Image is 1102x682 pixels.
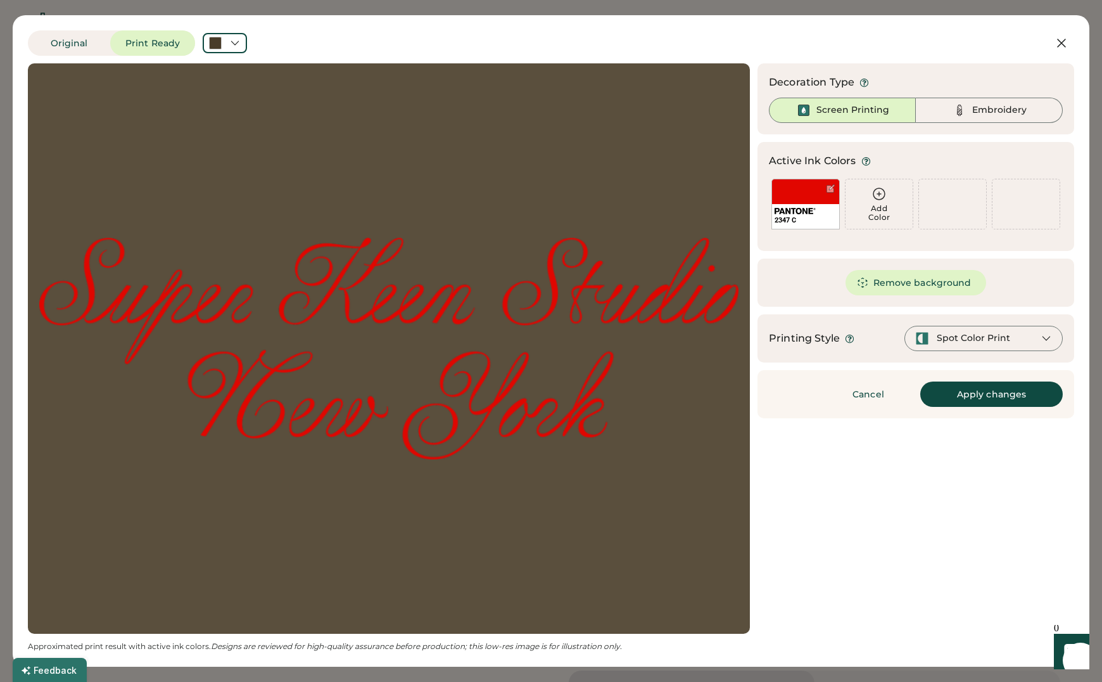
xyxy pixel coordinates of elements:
em: Designs are reviewed for high-quality assurance before production; this low-res image is for illu... [211,641,622,651]
img: Ink%20-%20Selected.svg [796,103,811,118]
img: spot-color-green.svg [915,331,929,345]
div: Approximated print result with active ink colors. [28,641,750,652]
img: 1024px-Pantone_logo.svg.png [775,208,816,214]
img: Thread%20-%20Unselected.svg [952,103,967,118]
button: Print Ready [110,30,195,56]
button: Remove background [845,270,987,295]
button: Cancel [824,382,913,407]
div: Screen Printing [816,104,889,117]
div: Decoration Type [769,75,854,90]
iframe: Front Chat [1042,625,1096,679]
button: Apply changes [920,382,1063,407]
div: Add Color [845,204,913,222]
div: Embroidery [972,104,1027,117]
div: 2347 C [775,216,837,225]
div: Spot Color Print [937,332,1010,345]
div: Active Ink Colors [769,153,856,169]
div: Printing Style [769,331,840,346]
button: Original [28,30,110,56]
